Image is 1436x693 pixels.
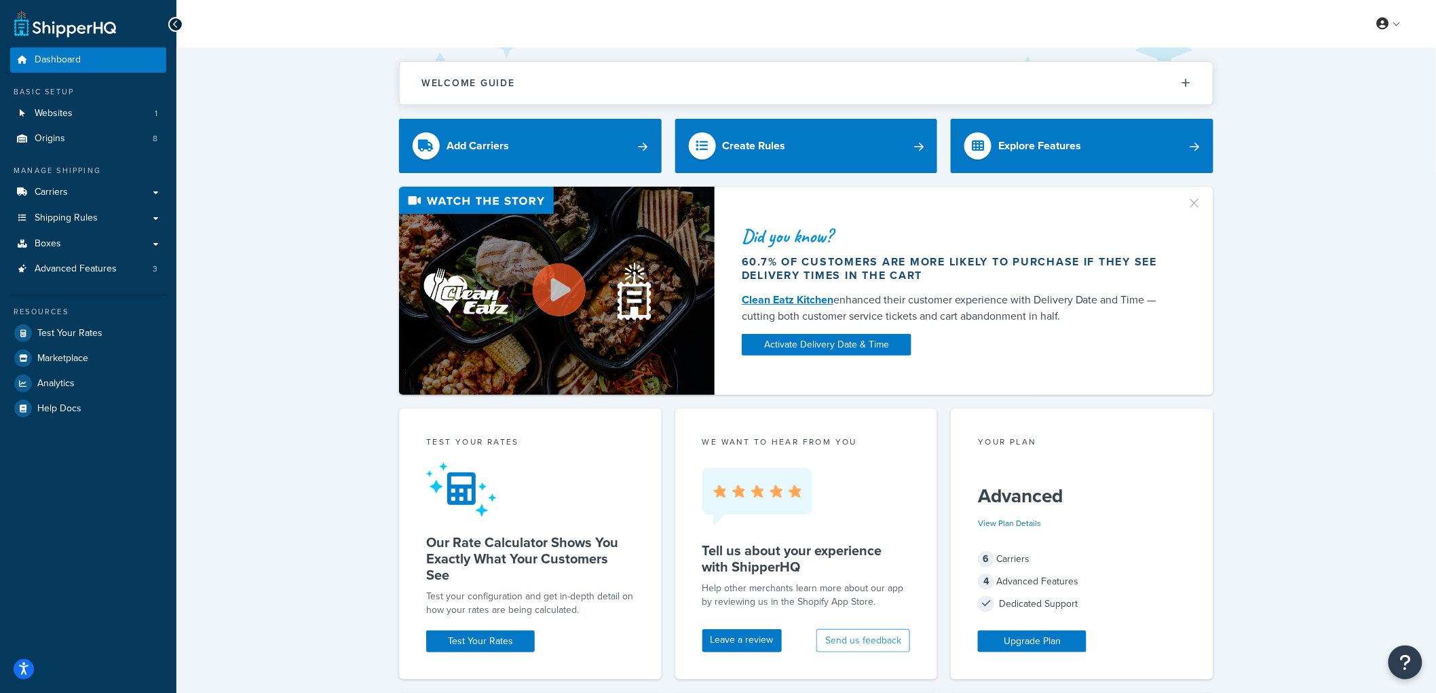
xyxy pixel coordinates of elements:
span: Boxes [35,238,61,250]
span: Dashboard [35,54,81,66]
span: 4 [978,574,994,590]
h5: Our Rate Calculator Shows You Exactly What Your Customers See [426,534,635,583]
div: Test your rates [426,436,635,451]
div: enhanced their customer experience with Delivery Date and Time — cutting both customer service ti... [742,292,1171,324]
a: Test Your Rates [10,321,166,345]
div: Basic Setup [10,86,166,98]
div: Your Plan [978,436,1186,451]
div: Add Carriers [447,136,509,155]
a: View Plan Details [978,517,1041,529]
span: Advanced Features [35,263,117,275]
div: Advanced Features [978,572,1186,591]
div: Test your configuration and get in-depth detail on how your rates are being calculated. [426,590,635,617]
a: Websites1 [10,101,166,126]
li: Origins [10,126,166,151]
a: Boxes [10,231,166,257]
span: Websites [35,108,73,119]
span: Help Docs [37,403,81,415]
a: Shipping Rules [10,206,166,231]
li: Advanced Features [10,257,166,282]
span: Shipping Rules [35,212,98,224]
div: 60.7% of customers are more likely to purchase if they see delivery times in the cart [742,255,1171,282]
span: 3 [153,263,157,275]
p: Help other merchants learn more about our app by reviewing us in the Shopify App Store. [702,582,911,609]
a: Dashboard [10,48,166,73]
a: Analytics [10,371,166,396]
a: Clean Eatz Kitchen [742,292,833,307]
a: Help Docs [10,396,166,421]
a: Activate Delivery Date & Time [742,334,911,356]
p: we want to hear from you [702,436,911,448]
h5: Advanced [978,485,1186,507]
div: Resources [10,306,166,318]
span: Marketplace [37,353,88,364]
div: Manage Shipping [10,165,166,176]
a: Test Your Rates [426,631,535,652]
div: Did you know? [742,227,1171,246]
a: Marketplace [10,346,166,371]
a: Advanced Features3 [10,257,166,282]
a: Explore Features [951,119,1213,173]
li: Websites [10,101,166,126]
a: Origins8 [10,126,166,151]
div: Carriers [978,550,1186,569]
a: Create Rules [675,119,938,173]
a: Leave a review [702,629,782,652]
span: 8 [153,133,157,145]
button: Send us feedback [816,629,910,652]
span: Carriers [35,187,68,198]
a: Add Carriers [399,119,662,173]
a: Upgrade Plan [978,631,1087,652]
img: Video thumbnail [399,187,715,395]
button: Welcome Guide [400,62,1213,105]
div: Dedicated Support [978,595,1186,614]
span: Origins [35,133,65,145]
h2: Welcome Guide [421,78,515,88]
span: Test Your Rates [37,328,102,339]
span: 6 [978,551,994,567]
h5: Tell us about your experience with ShipperHQ [702,542,911,575]
a: Carriers [10,180,166,205]
span: 1 [155,108,157,119]
div: Explore Features [998,136,1081,155]
button: Open Resource Center [1388,645,1422,679]
span: Analytics [37,378,75,390]
div: Create Rules [723,136,786,155]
